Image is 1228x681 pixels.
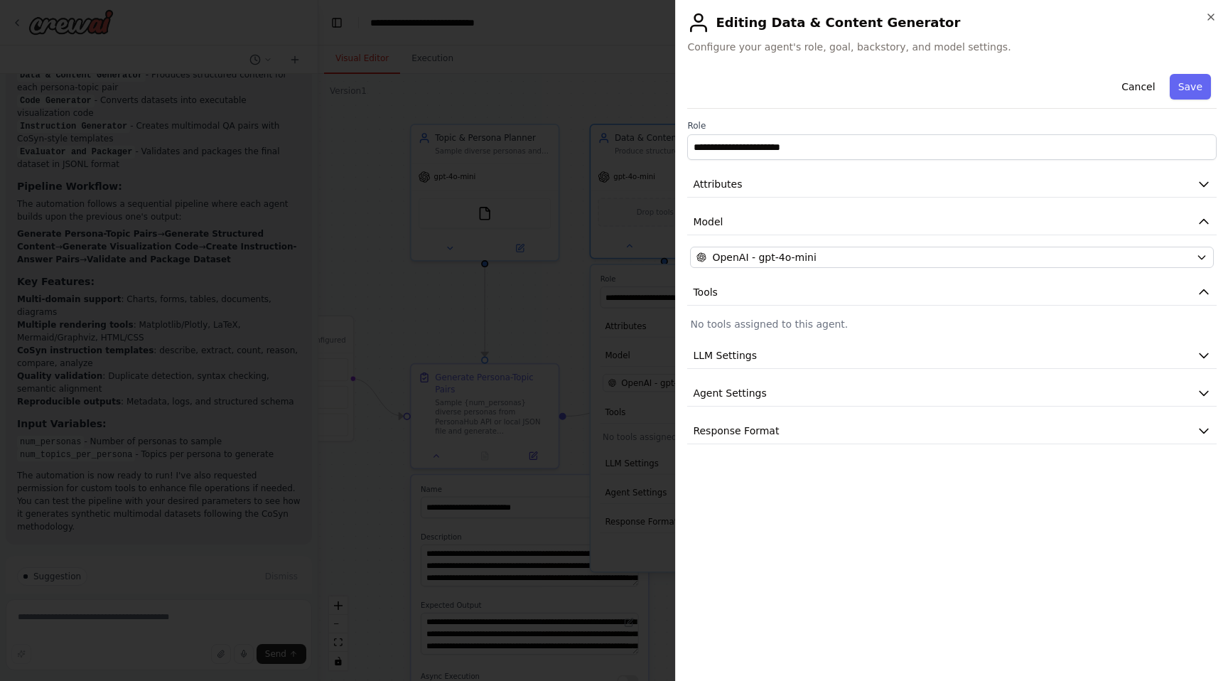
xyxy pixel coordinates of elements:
[687,171,1217,198] button: Attributes
[693,348,757,363] span: LLM Settings
[687,343,1217,369] button: LLM Settings
[687,40,1217,54] span: Configure your agent's role, goal, backstory, and model settings.
[687,11,1217,34] h2: Editing Data & Content Generator
[693,424,779,438] span: Response Format
[693,386,766,400] span: Agent Settings
[687,418,1217,444] button: Response Format
[687,209,1217,235] button: Model
[690,317,1214,331] p: No tools assigned to this agent.
[687,120,1217,132] label: Role
[693,177,742,191] span: Attributes
[693,285,718,299] span: Tools
[687,279,1217,306] button: Tools
[1170,74,1211,100] button: Save
[712,250,816,264] span: OpenAI - gpt-4o-mini
[1113,74,1163,100] button: Cancel
[693,215,723,229] span: Model
[690,247,1214,268] button: OpenAI - gpt-4o-mini
[687,380,1217,407] button: Agent Settings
